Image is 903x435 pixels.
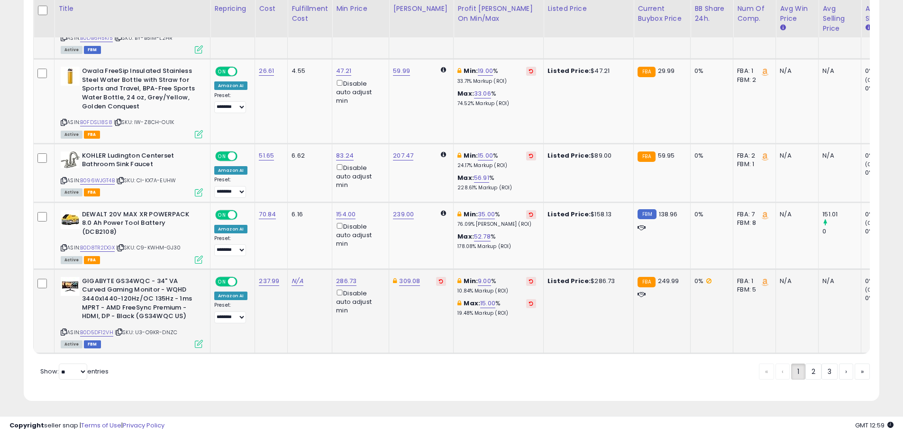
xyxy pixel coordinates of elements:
a: 239.00 [393,210,414,219]
span: FBM [84,46,101,54]
span: ON [216,211,228,219]
div: $158.13 [547,210,626,219]
a: B096WJGT4B [80,177,115,185]
div: Avg BB Share [865,4,900,24]
div: Avg Selling Price [822,4,857,34]
a: N/A [292,276,303,286]
div: FBM: 1 [737,160,768,169]
div: BB Share 24h. [694,4,729,24]
div: 0% [694,151,726,160]
span: FBA [84,131,100,139]
div: Preset: [214,92,247,114]
div: Amazon AI [214,292,247,300]
b: Min: [464,210,478,219]
div: N/A [780,277,811,285]
a: 35.00 [478,210,495,219]
div: ASIN: [61,277,203,347]
div: Cost [259,4,283,14]
div: % [457,277,536,294]
div: ASIN: [61,210,203,263]
div: Title [58,4,206,14]
a: 154.00 [336,210,356,219]
div: Repricing [214,4,251,14]
small: (0%) [865,286,878,293]
span: | SKU: IW-Z8CH-OU1K [114,118,174,126]
div: 6.16 [292,210,325,219]
b: Owala FreeSip Insulated Stainless Steel Water Bottle with Straw for Sports and Travel, BPA-Free S... [82,67,197,113]
div: [PERSON_NAME] [393,4,449,14]
div: FBA: 2 [737,151,768,160]
a: 309.08 [399,276,420,286]
p: 33.71% Markup (ROI) [457,78,536,85]
div: Fulfillment Cost [292,4,328,24]
b: DEWALT 20V MAX XR POWERPACK 8.0 Ah Power Tool Battery (DCB2108) [82,210,197,239]
a: 19.00 [478,66,493,76]
small: (0%) [865,160,878,168]
span: All listings currently available for purchase on Amazon [61,256,82,264]
div: Listed Price [547,4,629,14]
img: 41xANymRyTL._SL40_.jpg [61,210,80,229]
a: 15.00 [478,151,493,160]
div: N/A [780,151,811,160]
span: All listings currently available for purchase on Amazon [61,131,82,139]
div: Preset: [214,177,247,198]
a: 286.73 [336,276,356,286]
div: 0% [694,277,726,285]
div: seller snap | | [9,421,164,430]
small: (0%) [865,76,878,84]
a: 51.65 [259,151,274,160]
a: 2 [805,364,821,380]
div: N/A [822,277,854,285]
i: Revert to store-level Min Markup [529,153,533,158]
span: » [861,367,864,376]
a: 70.84 [259,210,276,219]
div: % [457,89,536,107]
a: 15.00 [480,299,495,308]
span: FBA [84,188,100,196]
div: Disable auto adjust min [336,288,382,315]
div: $286.73 [547,277,626,285]
b: Max: [457,89,474,98]
div: % [457,232,536,250]
b: Listed Price: [547,151,591,160]
div: 6.62 [292,151,325,160]
a: 47.21 [336,66,351,76]
div: 0% [694,210,726,219]
span: OFF [236,277,251,285]
div: Amazon AI [214,81,247,90]
b: Max: [464,299,480,308]
div: $89.00 [547,151,626,160]
p: 10.84% Markup (ROI) [457,288,536,294]
p: 24.17% Markup (ROI) [457,162,536,169]
div: % [457,151,536,169]
img: 21CAyrsCKjL._SL40_.jpg [61,67,80,86]
div: Min Price [336,4,385,14]
a: 207.47 [393,151,413,160]
div: Preset: [214,302,247,323]
div: N/A [780,210,811,219]
small: (0%) [865,219,878,227]
a: 26.61 [259,66,274,76]
a: Terms of Use [81,421,121,430]
img: 41sJRhS-+sL._SL40_.jpg [61,277,80,296]
i: This overrides the store level min markup for this listing [457,152,461,159]
a: 59.99 [393,66,410,76]
b: Listed Price: [547,210,591,219]
span: | SKU: CI-KX7A-EUHW [116,177,176,184]
a: 56.91 [474,173,489,183]
div: N/A [822,151,854,160]
span: 59.95 [658,151,675,160]
b: GIGABYTE GS34WQC - 34" VA Curved Gaming Monitor - WQHD 3440x1440-120Hz/OC 135Hz - 1ms MPRT - AMD ... [82,277,197,323]
a: 1 [791,364,805,380]
div: Num of Comp. [737,4,772,24]
div: N/A [822,67,854,75]
small: Avg Win Price. [780,24,785,32]
a: B0FDSL18S8 [80,118,112,126]
small: Avg BB Share. [865,24,871,32]
p: 74.52% Markup (ROI) [457,100,536,107]
span: All listings currently available for purchase on Amazon [61,46,82,54]
div: 151.01 [822,210,861,219]
img: 410cksaN6vS._SL40_.jpg [61,151,80,168]
div: Disable auto adjust min [336,221,382,249]
p: 76.09% [PERSON_NAME] (ROI) [457,221,536,228]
